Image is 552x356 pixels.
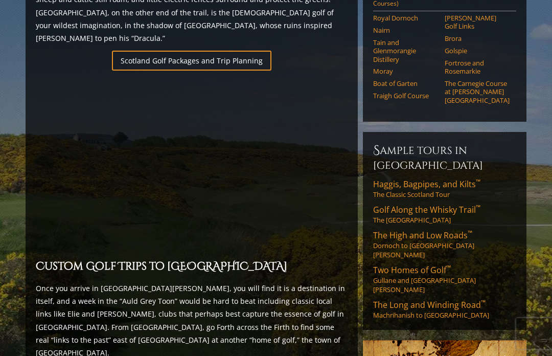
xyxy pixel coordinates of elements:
[373,179,516,199] a: Haggis, Bagpipes, and Kilts™The Classic Scotland Tour
[373,26,438,34] a: Nairn
[445,79,510,104] a: The Carnegie Course at [PERSON_NAME][GEOGRAPHIC_DATA]
[476,203,480,212] sup: ™
[446,263,451,272] sup: ™
[373,14,438,22] a: Royal Dornoch
[445,14,510,31] a: [PERSON_NAME] Golf Links
[373,204,480,215] span: Golf Along the Whisky Trail
[373,38,438,63] a: Tain and Glenmorangie Distillery
[373,299,486,310] span: The Long and Winding Road
[373,230,472,241] span: The High and Low Roads
[36,258,348,276] h2: Custom Golf Trips to [GEOGRAPHIC_DATA]
[373,299,516,320] a: The Long and Winding Road™Machrihanish to [GEOGRAPHIC_DATA]
[373,264,451,276] span: Two Homes of Golf
[373,264,516,294] a: Two Homes of Golf™Gullane and [GEOGRAPHIC_DATA][PERSON_NAME]
[476,177,480,186] sup: ™
[373,204,516,225] a: Golf Along the Whisky Trail™The [GEOGRAPHIC_DATA]
[373,67,438,75] a: Moray
[373,92,438,100] a: Traigh Golf Course
[373,230,516,259] a: The High and Low Roads™Dornoch to [GEOGRAPHIC_DATA][PERSON_NAME]
[468,229,472,237] sup: ™
[36,77,348,252] iframe: Sir-Nick-favorite-Open-Rota-Venues
[373,142,516,172] h6: Sample Tours in [GEOGRAPHIC_DATA]
[373,179,480,190] span: Haggis, Bagpipes, and Kilts
[373,79,438,87] a: Boat of Garten
[445,47,510,55] a: Golspie
[445,34,510,42] a: Brora
[481,298,486,307] sup: ™
[112,51,271,71] a: Scotland Golf Packages and Trip Planning
[445,59,510,76] a: Fortrose and Rosemarkie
